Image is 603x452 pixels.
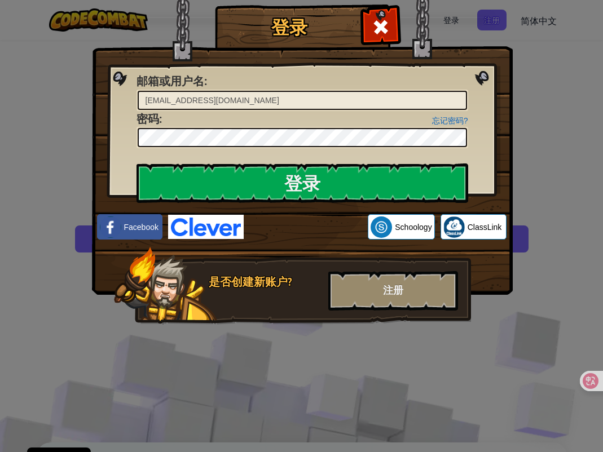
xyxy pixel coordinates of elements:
span: Facebook [124,221,159,233]
label: : [137,73,207,90]
input: 登录 [137,163,468,203]
img: facebook_small.png [100,216,121,238]
label: : [137,111,162,127]
span: 邮箱或用户名 [137,73,204,88]
img: clever-logo-blue.png [168,215,244,239]
iframe: Sign in with Google Button [244,215,368,240]
h1: 登录 [218,17,362,37]
img: classlink-logo-small.png [443,216,465,238]
div: 是否创建新账户? [209,274,322,290]
a: 忘记密码? [432,116,468,125]
span: 密码 [137,111,159,126]
span: ClassLink [468,221,502,233]
div: 注册 [328,271,458,311]
span: Schoology [395,221,432,233]
img: schoology.png [371,216,392,238]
